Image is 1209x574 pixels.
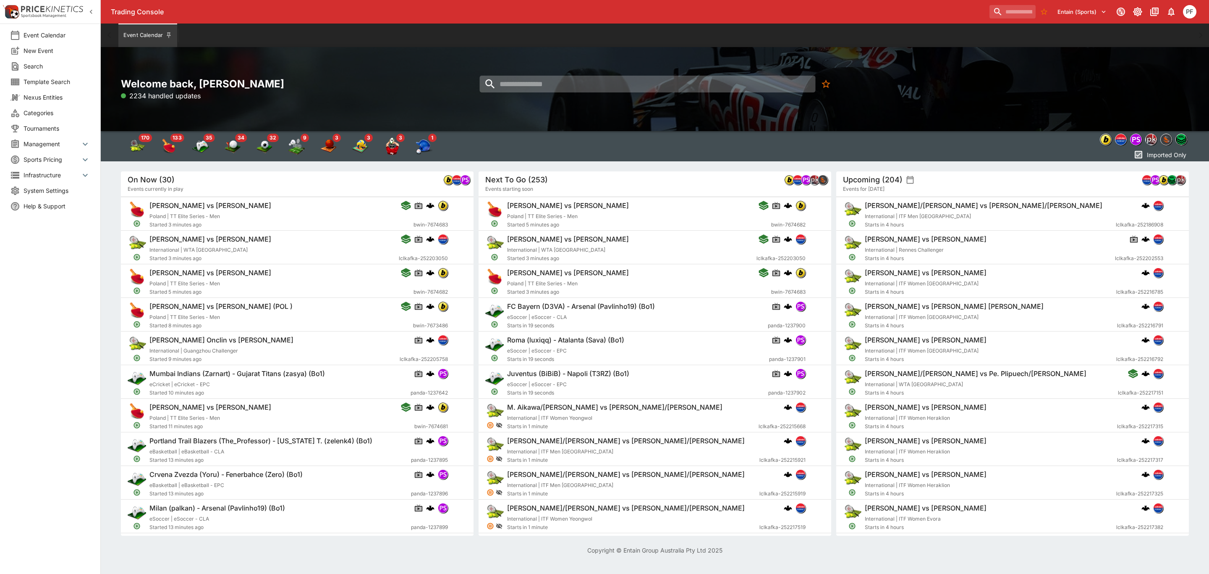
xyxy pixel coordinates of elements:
[784,470,792,479] img: logo-cerberus.svg
[796,200,806,211] div: bwin
[149,504,285,513] h6: Milan (palkan) - Arsenal (Pavlinho19) (Bo1)
[796,268,805,277] img: bwin.png
[796,201,805,210] img: bwin.png
[843,301,861,320] img: tennis.png
[1147,4,1162,19] button: Documentation
[399,254,448,263] span: lclkafka-252203050
[24,155,80,164] span: Sports Pricing
[416,138,432,155] div: Baseball
[759,422,806,431] span: lclkafka-252215668
[128,185,183,193] span: Events currently in play
[320,138,337,155] div: Basketball
[989,5,1036,18] input: search
[801,175,811,185] div: pandascore
[413,221,448,229] span: bwin-7674683
[1113,4,1128,19] button: Connected to PK
[128,369,146,387] img: esports.png
[24,186,90,195] span: System Settings
[3,3,19,20] img: PriceKinetics Logo
[411,389,448,397] span: panda-1237642
[507,213,578,219] span: Poland | TT Elite Series - Men
[438,268,447,277] img: bwin.png
[796,503,805,513] img: lclkafka.png
[818,175,827,184] img: sportingsolutions.jpeg
[438,234,447,244] img: lclkafka.png
[235,134,247,142] span: 34
[848,253,856,261] svg: Open
[796,403,805,412] img: lclkafka.png
[1154,268,1163,277] img: lclkafka.png
[769,355,806,363] span: panda-1237901
[411,456,448,464] span: panda-1237895
[491,253,498,261] svg: Open
[139,134,152,142] span: 170
[1116,221,1163,229] span: lclkafka-252186908
[784,235,792,243] img: logo-cerberus.svg
[865,254,1115,263] span: Starts in 4 hours
[768,389,806,397] span: panda-1237902
[784,269,792,277] img: logo-cerberus.svg
[438,436,447,445] img: pandascore.png
[1141,504,1150,512] img: logo-cerberus.svg
[24,140,80,148] span: Management
[796,335,805,345] img: pandascore.png
[485,301,504,320] img: esports.png
[1154,403,1163,412] img: lclkafka.png
[118,24,177,47] button: Event Calendar
[785,175,794,184] img: bwin.png
[149,336,293,345] h6: [PERSON_NAME] Onclin vs [PERSON_NAME]
[1141,201,1150,210] div: cerberus
[128,175,175,184] h5: On Now (30)
[426,437,434,445] img: logo-cerberus.svg
[1183,5,1196,18] div: Peter Fairgrieve
[224,138,241,155] img: golf
[843,503,861,521] img: tennis.png
[426,269,434,277] div: cerberus
[485,436,504,454] img: tennis.png
[149,437,372,445] h6: Portland Trail Blazers (The_Professor) - [US_STATE] T. (zelenk4) (Bo1)
[1116,523,1163,532] span: lclkafka-252217382
[111,8,986,16] div: Trading Console
[491,287,498,295] svg: Open
[793,175,802,184] img: lclkafka.png
[170,134,184,142] span: 133
[438,369,447,378] img: pandascore.png
[1150,175,1160,185] div: pandascore
[843,469,861,488] img: tennis.png
[1037,5,1051,18] button: No Bookmarks
[865,221,1116,229] span: Starts in 4 hours
[507,403,722,412] h6: M. Aikawa/[PERSON_NAME] vs [PERSON_NAME]/[PERSON_NAME]
[1141,437,1150,445] img: logo-cerberus.svg
[438,503,447,513] img: pandascore.png
[426,504,434,512] img: logo-cerberus.svg
[865,437,987,445] h6: [PERSON_NAME] vs [PERSON_NAME]
[426,269,434,277] img: logo-cerberus.svg
[848,220,856,227] svg: Open
[1141,403,1150,411] img: logo-cerberus.svg
[796,234,805,244] img: lclkafka.png
[128,335,146,353] img: tennis.png
[865,235,987,244] h6: [PERSON_NAME] vs [PERSON_NAME]
[1154,335,1163,345] img: lclkafka.png
[507,302,655,311] h6: FC Bayern (D3VA) - Arsenal (Pavlinho19) (Bo1)
[784,175,794,185] div: bwin
[1154,302,1163,311] img: lclkafka.png
[817,76,834,92] button: No Bookmarks
[843,200,861,219] img: tennis.png
[1131,148,1189,161] button: Imported Only
[128,234,146,253] img: tennis.png
[149,254,399,263] span: Started 3 minutes ago
[1154,369,1163,378] img: lclkafka.png
[444,175,453,184] img: bwin.png
[784,437,792,445] img: logo-cerberus.svg
[784,302,792,311] img: logo-cerberus.svg
[1175,134,1187,145] div: nrl
[426,470,434,479] img: logo-cerberus.svg
[24,46,90,55] span: New Event
[507,269,629,277] h6: [PERSON_NAME] vs [PERSON_NAME]
[1154,201,1163,210] img: lclkafka.png
[149,201,271,210] h6: [PERSON_NAME] vs [PERSON_NAME]
[865,280,979,287] span: International | ITF Women [GEOGRAPHIC_DATA]
[1154,234,1163,244] img: lclkafka.png
[1154,436,1163,445] img: lclkafka.png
